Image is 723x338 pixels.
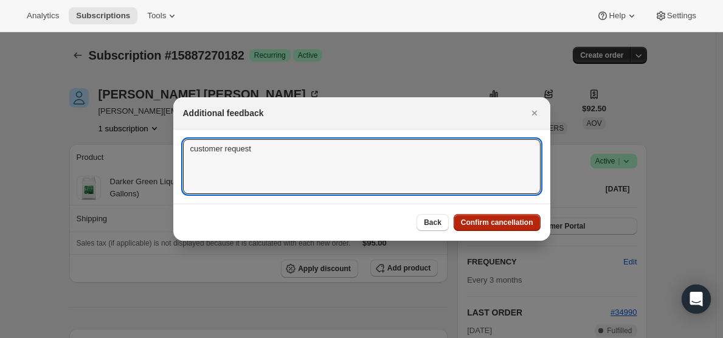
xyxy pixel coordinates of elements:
[454,214,541,231] button: Confirm cancellation
[648,7,704,24] button: Settings
[19,7,66,24] button: Analytics
[69,7,137,24] button: Subscriptions
[424,218,441,227] span: Back
[76,11,130,21] span: Subscriptions
[682,285,711,314] div: Open Intercom Messenger
[27,11,59,21] span: Analytics
[526,105,543,122] button: Close
[417,214,449,231] button: Back
[461,218,533,227] span: Confirm cancellation
[589,7,645,24] button: Help
[183,107,264,119] h2: Additional feedback
[147,11,166,21] span: Tools
[140,7,185,24] button: Tools
[183,139,541,194] textarea: customer request
[609,11,625,21] span: Help
[667,11,696,21] span: Settings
